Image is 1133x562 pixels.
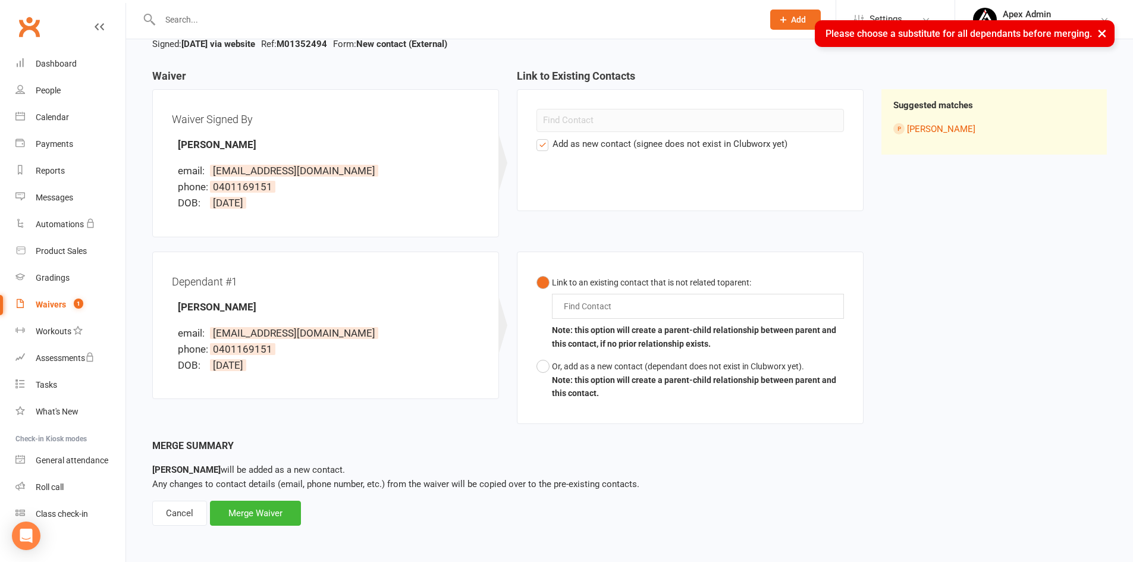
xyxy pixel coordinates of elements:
strong: [PERSON_NAME] [178,301,256,313]
div: Merge Waiver [210,501,301,526]
span: 0401169151 [210,343,275,355]
div: Tasks [36,380,57,390]
a: [PERSON_NAME] [907,124,975,134]
a: Messages [15,184,125,211]
div: Merge Summary [152,438,1107,454]
div: Waiver Signed By [172,109,479,130]
div: Workouts [36,326,71,336]
strong: [PERSON_NAME] [152,464,221,475]
span: Settings [870,6,902,33]
strong: Suggested matches [893,100,973,111]
b: Note: this option will create a parent-child relationship between parent and this contact. [552,375,836,398]
div: Dashboard [36,59,77,68]
p: Any changes to contact details (email, phone number, etc.) from the waiver will be copied over to... [152,463,1107,491]
a: Automations [15,211,125,238]
span: will be added as a new contact. [152,464,345,475]
a: Payments [15,131,125,158]
h3: Waiver [152,70,499,89]
div: Reports [36,166,65,175]
button: Add [770,10,821,30]
h3: Link to Existing Contacts [517,70,864,89]
div: email: [178,325,208,341]
a: Waivers 1 [15,291,125,318]
a: Assessments [15,345,125,372]
input: Find Contact [563,299,618,313]
span: [EMAIL_ADDRESS][DOMAIN_NAME] [210,165,378,177]
div: Class check-in [36,509,88,519]
a: Class kiosk mode [15,501,125,528]
strong: [PERSON_NAME] [178,139,256,150]
div: Product Sales [36,246,87,256]
a: Reports [15,158,125,184]
span: Add [791,15,806,24]
span: [DATE] [210,359,246,371]
div: phone: [178,179,208,195]
div: Automations [36,219,84,229]
a: General attendance kiosk mode [15,447,125,474]
a: Tasks [15,372,125,398]
b: Note: this option will create a parent-child relationship between parent and this contact, if no ... [552,325,836,348]
a: Calendar [15,104,125,131]
div: Open Intercom Messenger [12,522,40,550]
input: Search... [156,11,755,28]
a: Product Sales [15,238,125,265]
label: Add as new contact (signee does not exist in Clubworx yet) [536,137,787,151]
button: × [1091,20,1113,46]
div: What's New [36,407,79,416]
a: Roll call [15,474,125,501]
div: Apex Admin [1003,9,1051,20]
div: DOB: [178,195,208,211]
a: People [15,77,125,104]
div: Dependant #1 [172,271,479,292]
a: Gradings [15,265,125,291]
div: Gradings [36,273,70,282]
a: Dashboard [15,51,125,77]
div: email: [178,163,208,179]
div: Cancel [152,501,207,526]
div: Link to an existing contact that is not related to : [552,276,844,289]
div: Messages [36,193,73,202]
span: 0401169151 [210,181,275,193]
span: parent [725,278,749,287]
div: People [36,86,61,95]
div: DOB: [178,357,208,373]
a: Clubworx [14,12,44,42]
a: What's New [15,398,125,425]
div: General attendance [36,456,108,465]
input: Find Contact [536,109,844,132]
span: 1 [74,299,83,309]
button: Link to an existing contact that is not related toparent:Note: this option will create a parent-c... [536,271,844,356]
div: phone: [178,341,208,357]
a: Workouts [15,318,125,345]
div: Apex BJJ [1003,20,1051,30]
div: Or, add as a new contact (dependant does not exist in Clubworx yet). [552,360,844,373]
button: Or, add as a new contact (dependant does not exist in Clubworx yet).Note: this option will create... [536,355,844,404]
div: Payments [36,139,73,149]
span: [DATE] [210,197,246,209]
div: Calendar [36,112,69,122]
img: thumb_image1745496852.png [973,8,997,32]
div: Waivers [36,300,66,309]
div: Assessments [36,353,95,363]
div: Roll call [36,482,64,492]
div: Please choose a substitute for all dependants before merging. [815,20,1115,47]
span: [EMAIL_ADDRESS][DOMAIN_NAME] [210,327,378,339]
